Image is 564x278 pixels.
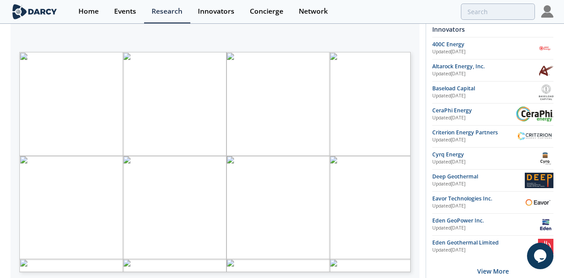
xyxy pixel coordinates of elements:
[527,243,555,269] iframe: chat widget
[432,41,538,48] div: 400C Energy
[198,8,234,15] div: Innovators
[432,85,553,100] a: Baseload Capital Updated[DATE] Baseload Capital
[432,85,539,93] div: Baseload Capital
[11,4,59,19] img: logo-wide.svg
[432,225,538,232] div: Updated [DATE]
[461,4,535,20] input: Advanced Search
[432,247,538,254] div: Updated [DATE]
[432,107,553,122] a: CeraPhi Energy Updated[DATE] CeraPhi Energy
[432,107,516,115] div: CeraPhi Energy
[538,63,553,78] img: Altarock Energy, Inc.
[432,115,516,122] div: Updated [DATE]
[432,70,538,78] div: Updated [DATE]
[516,107,553,121] img: CeraPhi Energy
[299,8,328,15] div: Network
[432,22,553,37] div: Innovators
[541,5,553,18] img: Profile
[432,63,553,78] a: Altarock Energy, Inc. Updated[DATE] Altarock Energy, Inc.
[432,217,553,232] a: Eden GeoPower Inc. Updated[DATE] Eden GeoPower Inc.
[432,151,553,166] a: Cyrq Energy Updated[DATE] Cyrq Energy
[538,217,553,232] img: Eden GeoPower Inc.
[432,93,539,100] div: Updated [DATE]
[432,217,538,225] div: Eden GeoPower Inc.
[538,41,553,56] img: 400C Energy
[432,239,538,247] div: Eden Geothermal Limited
[432,203,523,210] div: Updated [DATE]
[432,181,525,188] div: Updated [DATE]
[432,129,516,137] div: Criterion Energy Partners
[432,173,525,181] div: Deep Geothermal
[538,151,553,166] img: Cyrq Energy
[432,239,553,254] a: Eden Geothermal Limited Updated[DATE] Eden Geothermal Limited
[525,173,553,188] img: Deep Geothermal
[516,131,553,141] img: Criterion Energy Partners
[250,8,283,15] div: Concierge
[152,8,182,15] div: Research
[432,173,553,188] a: Deep Geothermal Updated[DATE] Deep Geothermal
[78,8,99,15] div: Home
[114,8,136,15] div: Events
[432,151,538,159] div: Cyrq Energy
[432,41,553,56] a: 400C Energy Updated[DATE] 400C Energy
[523,195,553,210] img: Eavor Technologies Inc.
[432,129,553,144] a: Criterion Energy Partners Updated[DATE] Criterion Energy Partners
[432,195,553,210] a: Eavor Technologies Inc. Updated[DATE] Eavor Technologies Inc.
[432,195,523,203] div: Eavor Technologies Inc.
[538,239,553,254] img: Eden Geothermal Limited
[432,48,538,56] div: Updated [DATE]
[432,63,538,70] div: Altarock Energy, Inc.
[432,159,538,166] div: Updated [DATE]
[539,85,553,100] img: Baseload Capital
[432,137,516,144] div: Updated [DATE]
